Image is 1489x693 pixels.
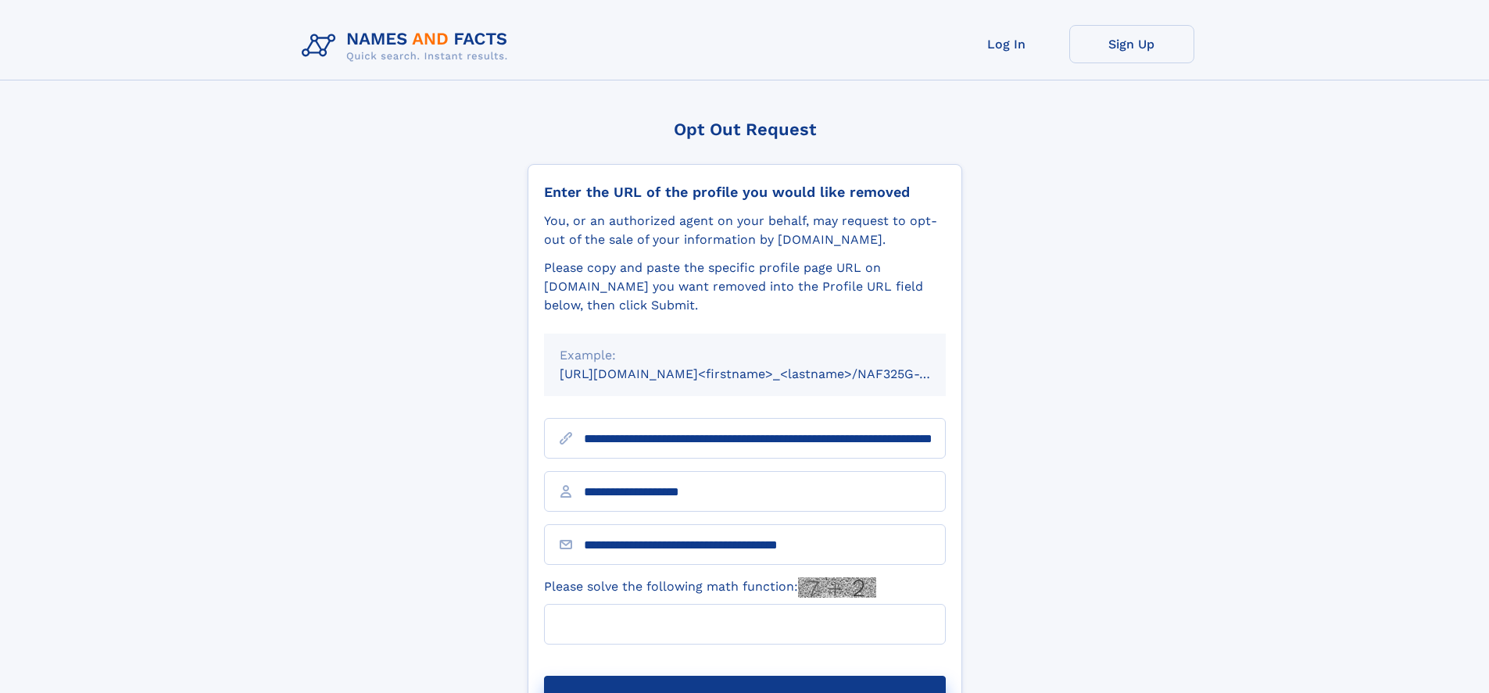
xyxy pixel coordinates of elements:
div: Example: [560,346,930,365]
div: Enter the URL of the profile you would like removed [544,184,946,201]
div: Please copy and paste the specific profile page URL on [DOMAIN_NAME] you want removed into the Pr... [544,259,946,315]
label: Please solve the following math function: [544,577,876,598]
a: Sign Up [1069,25,1194,63]
small: [URL][DOMAIN_NAME]<firstname>_<lastname>/NAF325G-xxxxxxxx [560,366,975,381]
img: Logo Names and Facts [295,25,521,67]
div: You, or an authorized agent on your behalf, may request to opt-out of the sale of your informatio... [544,212,946,249]
a: Log In [944,25,1069,63]
div: Opt Out Request [528,120,962,139]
